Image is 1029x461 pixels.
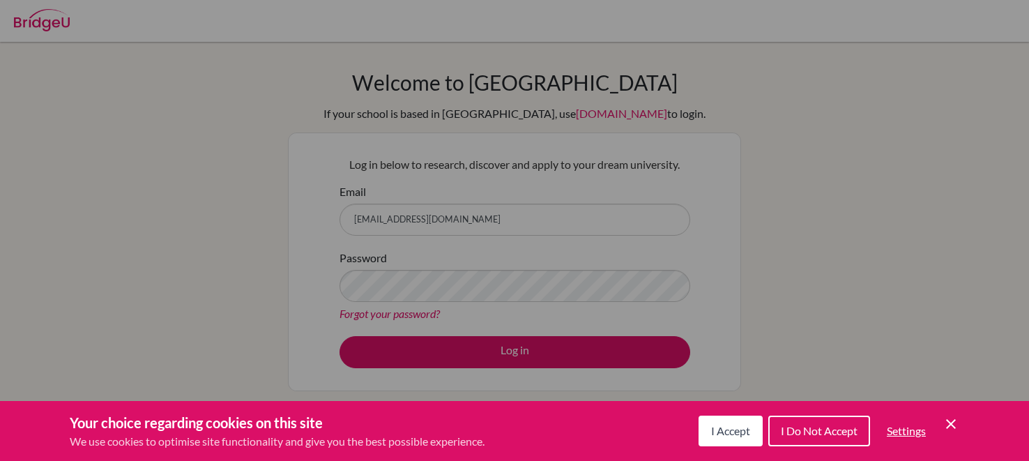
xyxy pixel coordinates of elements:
p: We use cookies to optimise site functionality and give you the best possible experience. [70,433,485,450]
span: Settings [887,424,926,437]
button: I Accept [699,416,763,446]
button: Save and close [943,416,959,432]
h3: Your choice regarding cookies on this site [70,412,485,433]
button: Settings [876,417,937,445]
button: I Do Not Accept [768,416,870,446]
span: I Accept [711,424,750,437]
span: I Do Not Accept [781,424,857,437]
